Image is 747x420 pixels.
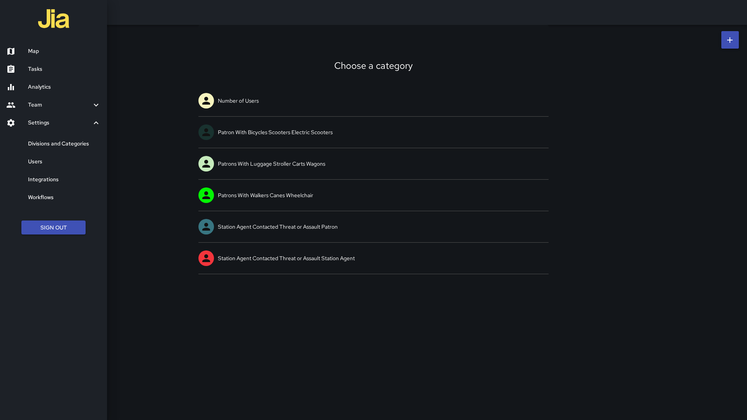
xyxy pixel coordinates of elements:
[28,119,91,127] h6: Settings
[28,140,101,148] h6: Divisions and Categories
[38,3,69,34] img: jia-logo
[21,220,86,235] button: Sign Out
[28,47,101,56] h6: Map
[28,65,101,73] h6: Tasks
[28,175,101,184] h6: Integrations
[28,83,101,91] h6: Analytics
[28,101,91,109] h6: Team
[28,157,101,166] h6: Users
[28,193,101,202] h6: Workflows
